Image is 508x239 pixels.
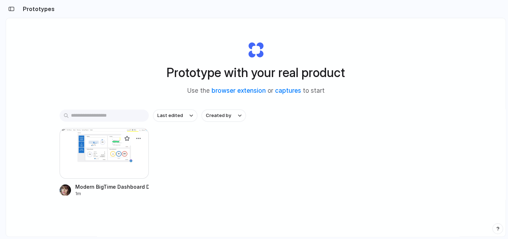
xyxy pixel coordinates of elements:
[275,87,301,94] a: captures
[153,110,197,122] button: Last edited
[206,112,231,119] span: Created by
[60,128,149,197] a: Modern BigTime Dashboard DesignModern BigTime Dashboard Design1m
[212,87,266,94] a: browser extension
[202,110,246,122] button: Created by
[75,183,149,190] div: Modern BigTime Dashboard Design
[167,63,345,82] h1: Prototype with your real product
[187,86,325,96] span: Use the or to start
[75,190,149,197] div: 1m
[157,112,183,119] span: Last edited
[20,5,55,13] h2: Prototypes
